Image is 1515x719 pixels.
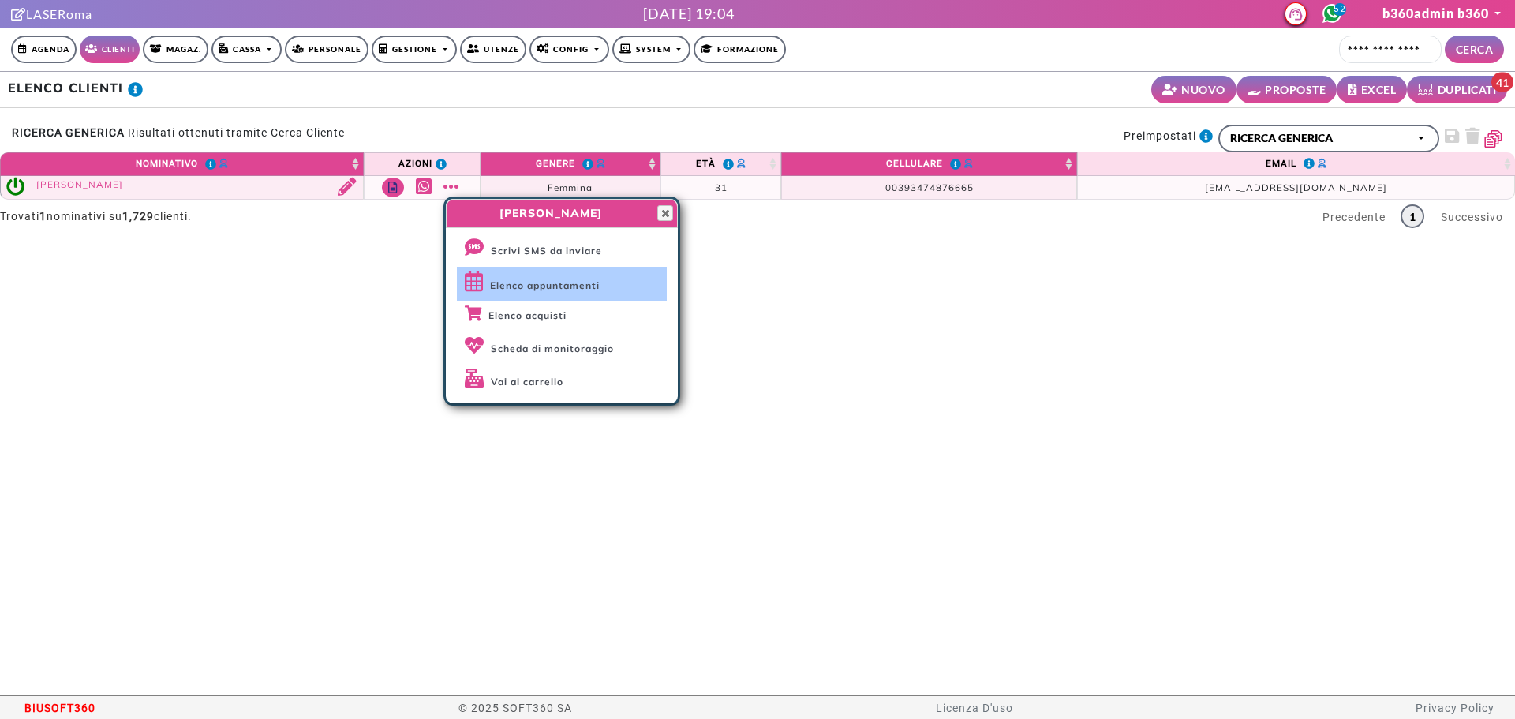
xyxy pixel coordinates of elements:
[1265,81,1326,98] small: PROPOSTE
[1382,6,1504,21] a: b360admin b360
[911,182,974,193] span: 3474876665
[781,152,1077,176] th: Cellulare : activate to sort column ascending
[8,80,123,95] b: ELENCO CLIENTI
[1491,73,1513,92] span: 41
[1230,129,1412,146] div: RICERCA GENERICA
[36,178,123,190] a: [PERSON_NAME]
[491,343,614,354] span: Scheda di monitoraggio
[457,234,667,267] a: Scrivi SMS da inviare
[211,36,282,63] a: Cassa
[285,36,368,63] a: Personale
[143,36,208,63] a: Magaz.
[1151,76,1236,103] a: NUOVO
[457,331,667,365] a: Scheda di monitoraggio
[1445,36,1505,63] button: CERCA
[1334,3,1346,16] span: 52
[457,365,667,398] a: Vai al carrello
[1407,76,1507,103] a: DUPLICATI 41
[1236,76,1337,103] a: PROPOSTE
[490,279,600,291] span: Elenco appuntamenti
[1339,36,1442,63] input: Cerca cliente...
[694,36,786,63] a: Formazione
[460,36,526,63] a: Utenze
[1181,81,1225,98] small: NUOVO
[1124,125,1218,147] label: Preimpostati
[715,182,728,193] span: 31
[1438,81,1497,98] small: DUPLICATI
[128,126,345,139] small: Risultati ottenuti tramite Cerca Cliente
[80,36,140,63] a: Clienti
[1416,702,1494,714] a: Privacy Policy
[643,3,735,24] div: [DATE] 19:04
[660,152,781,176] th: Età : activate to sort column ascending
[548,182,593,193] span: Femmina
[491,376,563,388] span: Vai al carrello
[364,152,481,176] th: Azioni
[327,178,360,197] a: Modifica
[11,8,26,21] i: Clicca per andare alla pagina di firma
[885,182,911,193] span: 0039
[11,6,92,21] a: LASERoma
[1205,182,1387,193] span: [EMAIL_ADDRESS][DOMAIN_NAME]
[657,205,673,221] button: Close
[1077,152,1515,176] th: Email : activate to sort column ascending
[481,152,660,176] th: Genere : activate to sort column ascending
[488,309,567,321] span: Elenco acquisti
[372,36,458,63] a: Gestione
[491,245,602,257] span: Scrivi SMS da inviare
[458,205,645,222] span: [PERSON_NAME]
[443,178,463,196] a: Mostra altro
[11,36,77,63] a: Agenda
[122,210,154,223] strong: 1,729
[1218,125,1439,152] button: RICERCA GENERICA
[39,210,47,223] strong: 1
[416,178,436,196] a: Whatsapp
[1337,76,1407,103] button: EXCEL
[382,178,404,197] a: Note
[612,36,691,63] a: SYSTEM
[936,702,1013,714] a: Licenza D'uso
[529,36,609,63] a: Config
[457,267,667,301] a: Elenco appuntamenti
[12,126,125,139] strong: RICERCA GENERICA
[1361,81,1397,98] small: EXCEL
[457,301,667,331] a: Elenco acquisti
[1401,204,1424,228] a: 1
